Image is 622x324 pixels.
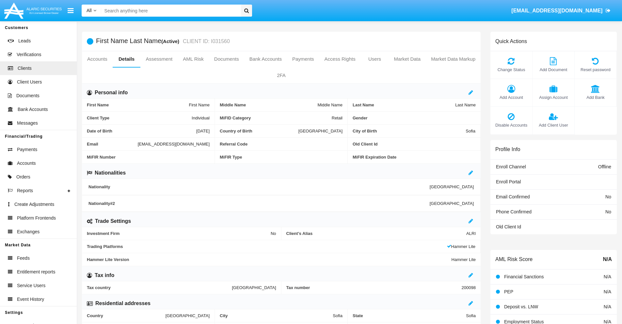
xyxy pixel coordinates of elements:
[87,155,210,160] span: MiFIR Number
[87,8,92,13] span: All
[603,255,612,263] span: N/A
[578,67,613,73] span: Reset password
[455,102,476,107] span: Last Name
[452,257,476,262] span: Hammer Lite
[353,155,476,160] span: MiFIR Expiration Date
[332,116,343,120] span: Retail
[87,142,138,147] span: Email
[87,129,196,133] span: Date of Birth
[496,179,521,184] span: Enroll Portal
[430,201,474,206] span: [GEOGRAPHIC_DATA]
[166,313,210,318] span: [GEOGRAPHIC_DATA]
[82,7,101,14] a: All
[18,65,32,72] span: Clients
[333,313,343,318] span: Sofia
[508,2,614,20] a: [EMAIL_ADDRESS][DOMAIN_NAME]
[494,67,529,73] span: Change Status
[504,289,513,294] span: PEP
[95,300,151,307] h6: Residential addresses
[178,51,209,67] a: AML Risk
[17,51,41,58] span: Verifications
[87,102,189,107] span: First Name
[426,51,481,67] a: Market Data Markup
[389,51,426,67] a: Market Data
[430,184,474,189] span: [GEOGRAPHIC_DATA]
[447,244,475,249] span: Hammer Lite
[466,313,476,318] span: Sofia
[87,244,447,249] span: Trading Platforms
[244,51,287,67] a: Bank Accounts
[604,274,611,279] span: N/A
[466,231,476,236] span: ALRI
[196,129,210,133] span: [DATE]
[286,285,462,290] span: Tax number
[17,160,36,167] span: Accounts
[504,304,538,309] span: Deposit vs. LNW
[17,269,56,275] span: Entitlement reports
[87,231,271,236] span: Investment Firm
[495,256,533,262] h6: AML Risk Score
[353,116,476,120] span: Gender
[82,51,113,67] a: Accounts
[496,209,532,214] span: Phone Confirmed
[17,228,40,235] span: Exchanges
[17,79,42,85] span: Client Users
[138,142,210,147] span: [EMAIL_ADDRESS][DOMAIN_NAME]
[87,285,232,290] span: Tax country
[17,282,45,289] span: Service Users
[95,272,114,279] h6: Tax info
[604,304,611,309] span: N/A
[511,8,602,13] span: [EMAIL_ADDRESS][DOMAIN_NAME]
[192,116,210,120] span: Individual
[353,142,475,147] span: Old Client Id
[88,201,430,206] span: Nationality #2
[271,231,276,236] span: No
[462,285,476,290] span: 200098
[287,51,319,67] a: Payments
[220,116,332,120] span: MiFID Category
[220,313,333,318] span: City
[3,1,63,20] img: Logo image
[504,274,544,279] span: Financial Sanctions
[578,94,613,100] span: Add Bank
[536,94,571,100] span: Assign Account
[14,201,54,208] span: Create Adjustments
[95,218,131,225] h6: Trade Settings
[140,51,178,67] a: Assessment
[286,231,467,236] span: Client’s Alias
[17,255,30,262] span: Feeds
[598,164,611,169] span: Offline
[605,209,611,214] span: No
[232,285,276,290] span: [GEOGRAPHIC_DATA]
[87,313,166,318] span: Country
[220,102,317,107] span: Middle Name
[209,51,244,67] a: Documents
[494,94,529,100] span: Add Account
[161,38,181,45] div: (Active)
[96,38,230,45] h5: First Name Last Name
[82,68,481,83] a: 2FA
[113,51,141,67] a: Details
[353,313,466,318] span: State
[353,102,455,107] span: Last Name
[87,116,192,120] span: Client Type
[181,39,230,44] small: CLIENT ID: I031560
[496,164,526,169] span: Enroll Channel
[220,142,343,147] span: Referral Code
[317,102,343,107] span: Middle Name
[298,129,343,133] span: [GEOGRAPHIC_DATA]
[495,38,527,44] h6: Quick Actions
[18,106,48,113] span: Bank Accounts
[88,184,430,189] span: Nationality
[495,146,520,152] h6: Profile Info
[466,129,475,133] span: Sofia
[536,67,571,73] span: Add Document
[17,187,33,194] span: Reports
[536,122,571,128] span: Add Client User
[18,38,31,44] span: Leads
[604,289,611,294] span: N/A
[16,174,30,180] span: Orders
[496,224,521,229] span: Old Client Id
[319,51,361,67] a: Access Rights
[494,122,529,128] span: Disable Accounts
